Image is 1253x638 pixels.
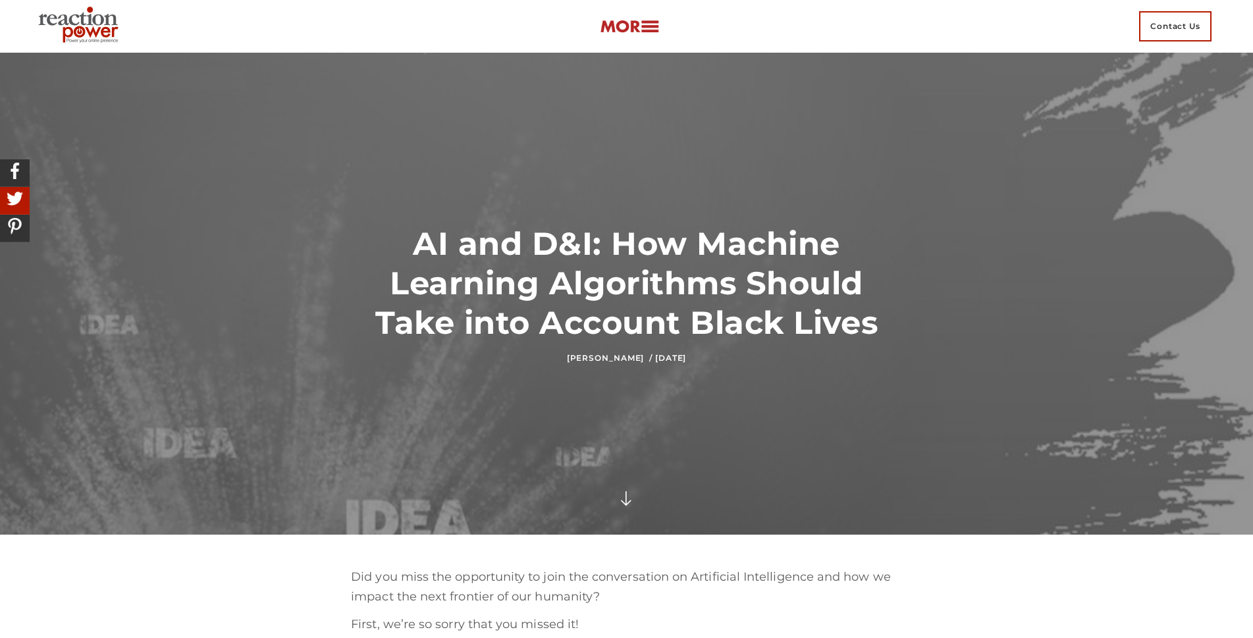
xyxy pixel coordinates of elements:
img: Share On Twitter [3,187,26,210]
p: Did you miss the opportunity to join the conversation on Artificial Intelligence and how we impac... [351,568,902,606]
span: Contact Us [1139,11,1212,41]
p: First, we’re so sorry that you missed it! [351,615,902,635]
img: more-btn.png [600,19,659,34]
h1: AI and D&I: How Machine Learning Algorithms Should Take into Account Black Lives [351,224,902,342]
img: Share On Facebook [3,159,26,182]
img: Share On Pinterest [3,215,26,238]
time: [DATE] [655,353,686,363]
a: [PERSON_NAME] / [567,353,653,363]
img: Executive Branding | Personal Branding Agency [33,3,128,50]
